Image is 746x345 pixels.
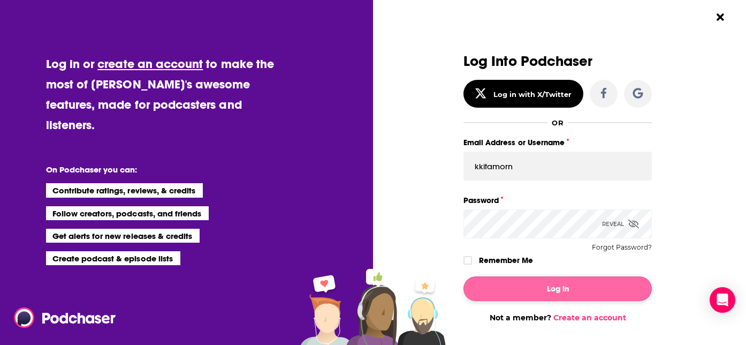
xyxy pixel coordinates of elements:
div: Open Intercom Messenger [710,287,735,313]
li: Follow creators, podcasts, and friends [46,206,209,220]
a: create an account [97,56,203,71]
a: Podchaser - Follow, Share and Rate Podcasts [14,307,108,328]
button: Forgot Password? [592,244,652,251]
div: Reveal [602,209,639,238]
a: Create an account [553,313,626,322]
label: Remember Me [479,253,533,267]
div: Not a member? [463,313,652,322]
div: OR [552,118,563,127]
label: Email Address or Username [463,136,652,149]
li: Create podcast & episode lists [46,251,180,265]
li: Contribute ratings, reviews, & credits [46,183,203,197]
div: Log in with X/Twitter [493,90,572,99]
button: Close Button [710,7,730,27]
input: Email Address or Username [463,152,652,181]
button: Log In [463,276,652,301]
li: Get alerts for new releases & credits [46,229,200,243]
button: Log in with X/Twitter [463,80,583,108]
li: On Podchaser you can: [46,164,260,175]
label: Password [463,193,652,207]
img: Podchaser - Follow, Share and Rate Podcasts [14,307,117,328]
h3: Log Into Podchaser [463,54,652,69]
